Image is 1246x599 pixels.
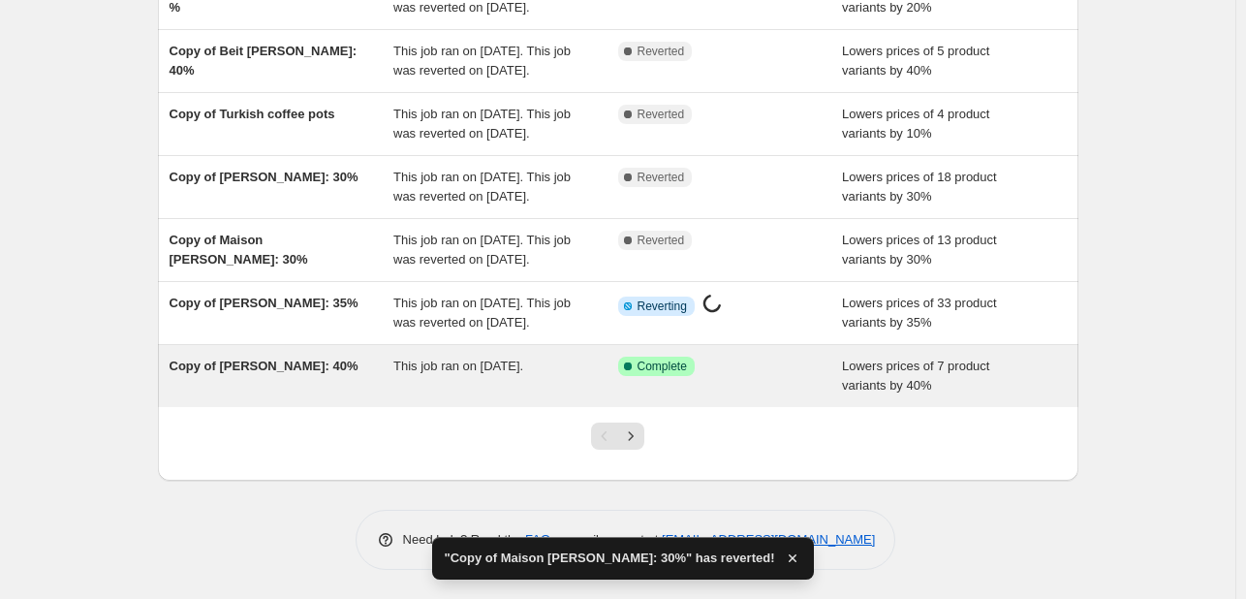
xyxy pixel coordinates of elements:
[842,44,989,78] span: Lowers prices of 5 product variants by 40%
[842,359,989,393] span: Lowers prices of 7 product variants by 40%
[170,107,335,121] span: Copy of Turkish coffee pots
[591,423,644,450] nav: Pagination
[393,233,571,267] span: This job ran on [DATE]. This job was reverted on [DATE].
[170,296,358,310] span: Copy of [PERSON_NAME]: 35%
[170,233,308,267] span: Copy of Maison [PERSON_NAME]: 30%
[638,107,685,122] span: Reverted
[393,44,571,78] span: This job ran on [DATE]. This job was reverted on [DATE].
[403,532,526,547] span: Need help? Read the
[638,359,687,374] span: Complete
[842,296,997,330] span: Lowers prices of 33 product variants by 35%
[170,359,358,373] span: Copy of [PERSON_NAME]: 40%
[638,44,685,59] span: Reverted
[662,532,875,547] a: [EMAIL_ADDRESS][DOMAIN_NAME]
[393,107,571,141] span: This job ran on [DATE]. This job was reverted on [DATE].
[638,299,687,314] span: Reverting
[842,233,997,267] span: Lowers prices of 13 product variants by 30%
[638,233,685,248] span: Reverted
[550,532,662,547] span: or email support at
[393,359,523,373] span: This job ran on [DATE].
[525,532,550,547] a: FAQ
[617,423,644,450] button: Next
[842,170,997,204] span: Lowers prices of 18 product variants by 30%
[638,170,685,185] span: Reverted
[170,170,358,184] span: Copy of [PERSON_NAME]: 30%
[444,549,774,568] span: "Copy of Maison [PERSON_NAME]: 30%" has reverted!
[393,296,571,330] span: This job ran on [DATE]. This job was reverted on [DATE].
[170,44,358,78] span: Copy of Beit [PERSON_NAME]: 40%
[842,107,989,141] span: Lowers prices of 4 product variants by 10%
[393,170,571,204] span: This job ran on [DATE]. This job was reverted on [DATE].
